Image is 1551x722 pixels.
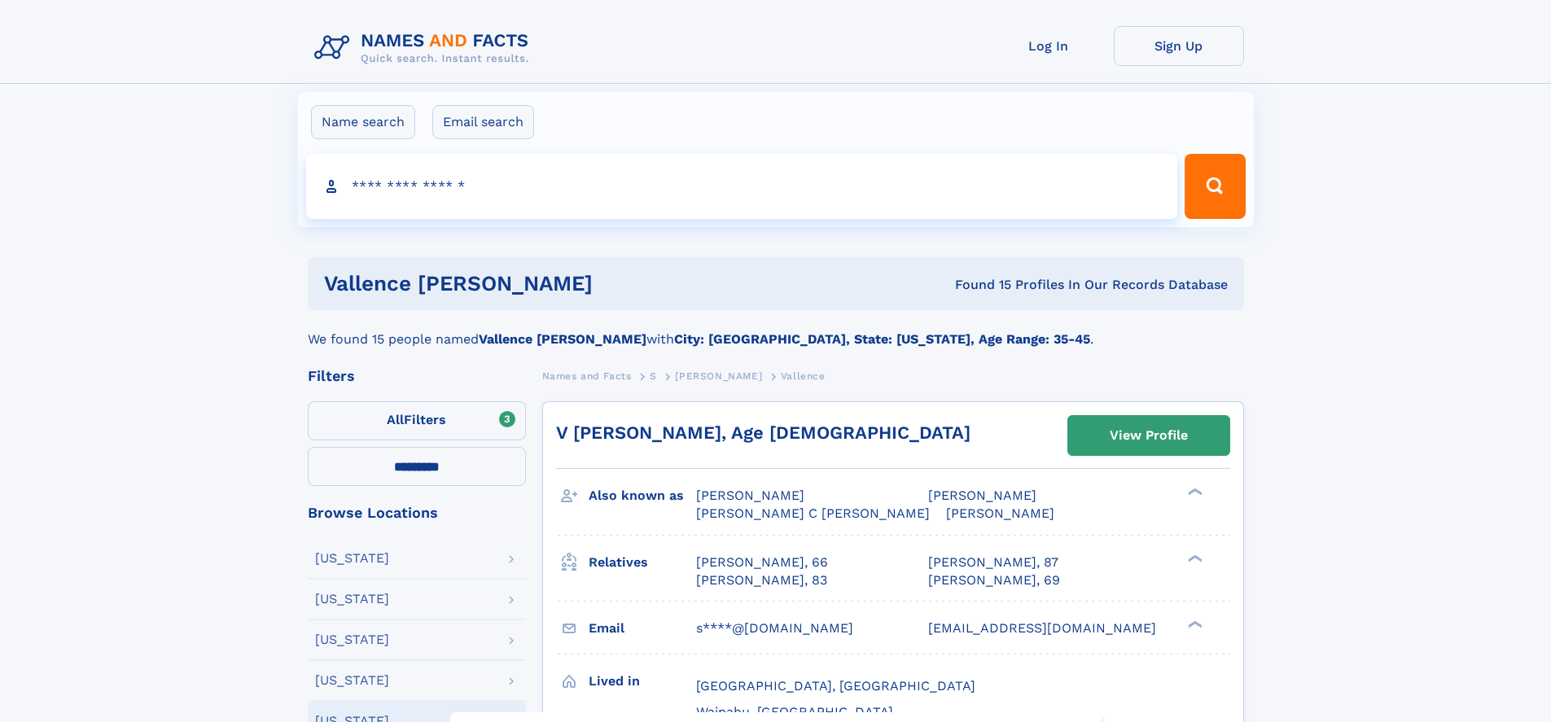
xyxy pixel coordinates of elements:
b: City: [GEOGRAPHIC_DATA], State: [US_STATE], Age Range: 35-45 [674,331,1090,347]
a: V [PERSON_NAME], Age [DEMOGRAPHIC_DATA] [556,422,970,443]
label: Name search [311,105,415,139]
h3: Lived in [589,667,696,695]
span: [GEOGRAPHIC_DATA], [GEOGRAPHIC_DATA] [696,678,975,694]
div: View Profile [1110,417,1188,454]
span: [PERSON_NAME] [946,505,1054,521]
a: Sign Up [1114,26,1244,66]
h3: Relatives [589,549,696,576]
span: [PERSON_NAME] [696,488,804,503]
h1: Vallence [PERSON_NAME] [324,273,774,294]
b: Vallence [PERSON_NAME] [479,331,646,347]
span: [PERSON_NAME] [928,488,1036,503]
div: ❯ [1184,553,1203,563]
img: Logo Names and Facts [308,26,542,70]
a: Names and Facts [542,365,632,386]
h3: Also known as [589,482,696,510]
span: [PERSON_NAME] C [PERSON_NAME] [696,505,930,521]
div: We found 15 people named with . [308,310,1244,349]
a: [PERSON_NAME], 87 [928,554,1058,571]
input: search input [306,154,1178,219]
div: Found 15 Profiles In Our Records Database [773,276,1228,294]
h3: Email [589,615,696,642]
span: Vallence [781,370,826,382]
button: Search Button [1185,154,1245,219]
div: [US_STATE] [315,593,389,606]
div: [US_STATE] [315,633,389,646]
span: S [650,370,657,382]
div: ❯ [1184,619,1203,629]
div: Filters [308,369,526,383]
label: Email search [432,105,534,139]
div: [US_STATE] [315,552,389,565]
div: Browse Locations [308,505,526,520]
a: View Profile [1068,416,1229,455]
a: Log In [984,26,1114,66]
div: ❯ [1184,487,1203,497]
a: S [650,365,657,386]
div: [US_STATE] [315,674,389,687]
a: [PERSON_NAME], 83 [696,571,827,589]
a: [PERSON_NAME], 69 [928,571,1060,589]
span: [EMAIL_ADDRESS][DOMAIN_NAME] [928,620,1156,636]
a: [PERSON_NAME] [675,365,762,386]
span: All [387,412,404,427]
span: Waipahu, [GEOGRAPHIC_DATA] [696,704,893,720]
span: [PERSON_NAME] [675,370,762,382]
a: [PERSON_NAME], 66 [696,554,828,571]
label: Filters [308,401,526,440]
